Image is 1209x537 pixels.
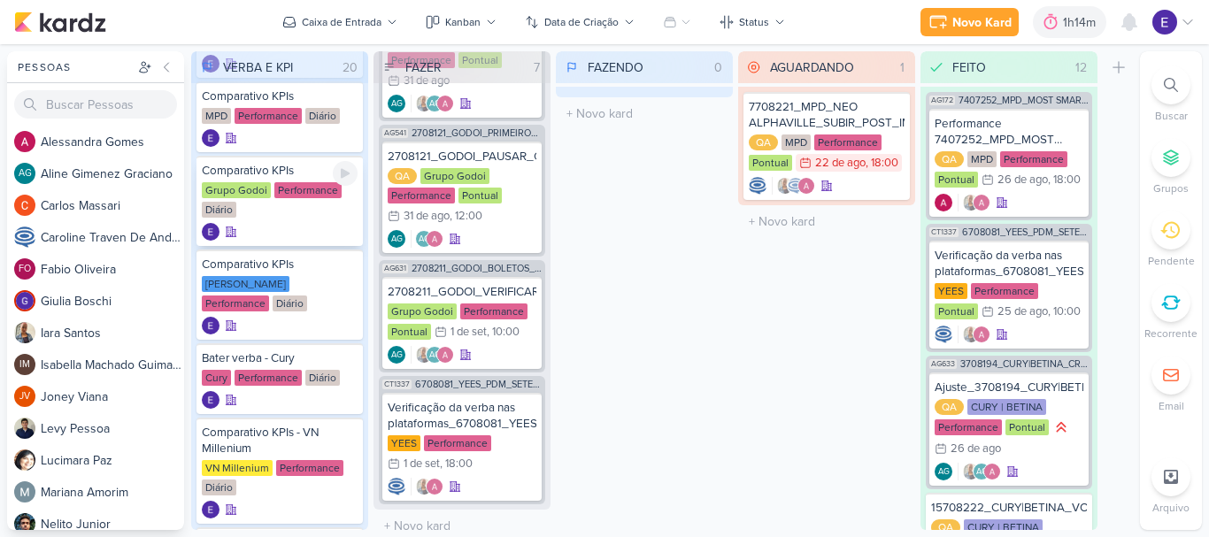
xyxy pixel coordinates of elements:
div: MPD [782,134,811,150]
div: QA [935,151,964,167]
div: QA [749,134,778,150]
div: 12 [1068,58,1094,77]
img: Iara Santos [415,346,433,364]
div: Novo Kard [952,13,1012,32]
img: Alessandra Gomes [797,177,815,195]
div: 1 de set [404,458,440,470]
div: Aline Gimenez Graciano [426,346,443,364]
div: Aline Gimenez Graciano [388,346,405,364]
div: Diário [202,202,236,218]
div: N e l i t o J u n i o r [41,515,184,533]
div: 7 [527,58,547,77]
img: Carlos Massari [14,195,35,216]
div: A l e s s a n d r a G o m e s [41,133,184,151]
div: Criador(a): Aline Gimenez Graciano [388,95,405,112]
div: Aline Gimenez Graciano [388,95,405,112]
div: CURY | BETINA [964,519,1043,535]
div: Criador(a): Eduardo Quaresma [202,501,219,518]
img: Mariana Amorim [14,481,35,502]
div: 26 de ago [951,443,1001,455]
div: I s a b e l l a M a c h a d o G u i m a r ã e s [41,356,184,374]
div: , 18:00 [866,157,898,169]
img: Caroline Traven De Andrade [14,226,35,248]
img: Caroline Traven De Andrade [388,478,405,495]
div: 1 [893,58,912,77]
img: Iara Santos [962,463,980,480]
div: 2708121_GODOI_PAUSAR_CAMPANHA_ENEM_VITAL [388,149,536,165]
div: Diário [273,295,307,311]
div: 1 de set [450,326,487,338]
input: + Novo kard [742,209,912,234]
div: YEES [935,283,967,299]
div: L e v y P e s s o a [41,419,184,438]
img: Nelito Junior [14,513,35,534]
img: Caroline Traven De Andrade [749,177,766,195]
div: Comparativo KPIs - VN Millenium [202,425,358,456]
div: MPD [967,151,997,167]
div: Colaboradores: Iara Santos, Alessandra Gomes [411,478,443,495]
div: G i u l i a B o s c h i [41,292,184,311]
div: C a r l o s M a s s a r i [41,196,184,215]
div: 1h14m [1063,13,1101,32]
div: Pontual [388,324,431,340]
span: AG633 [929,359,957,369]
div: Pontual [1005,419,1049,435]
div: Ajuste_3708194_CURY|BETINA_CRIAÇÃO_TEXTO_CAMPANHA_META_V3 [935,380,1083,395]
div: Criador(a): Eduardo Quaresma [202,223,219,241]
img: Alessandra Gomes [426,478,443,495]
div: Performance [388,188,455,203]
p: AG [391,351,403,360]
img: Alessandra Gomes [436,346,454,364]
div: Performance [814,134,882,150]
div: , 18:00 [1048,174,1081,186]
img: Giulia Boschi [14,290,35,311]
input: + Novo kard [559,101,729,127]
div: Pessoas [14,59,135,75]
div: Criador(a): Caroline Traven De Andrade [388,478,405,495]
span: 2708121_GODOI_PRIMEIRO_LUGAR_ENEM_VITAL [412,128,542,138]
div: A l i n e G i m e n e z G r a c i a n o [41,165,184,183]
img: Iara Santos [962,326,980,343]
div: Performance 7407252_MPD_MOST SMART_CAMPANHA INVESTIDORES [935,116,1083,148]
p: JV [19,392,30,402]
span: 2708211_GODOI_BOLETOS_2a_QUINZENA_SETEMBRO+OUTUBRO [412,264,542,273]
div: Grupo Godoi [420,168,489,184]
img: Caroline Traven De Andrade [935,326,952,343]
p: AG [419,235,430,244]
div: Colaboradores: Iara Santos, Aline Gimenez Graciano, Alessandra Gomes [411,346,454,364]
div: Cury [202,370,231,386]
p: AG [19,169,32,179]
div: 31 de ago [404,75,450,87]
div: Performance [274,182,342,198]
span: 3708194_CURY|BETINA_CRIAÇÃO_TEXTO_CAMPANHA_META [960,359,1089,369]
div: Criador(a): Aline Gimenez Graciano [388,346,405,364]
img: Eduardo Quaresma [202,223,219,241]
p: AG [391,100,403,109]
img: Iara Santos [776,177,794,195]
div: Aline Gimenez Graciano [388,230,405,248]
div: I a r a S a n t o s [41,324,184,342]
div: Aline Gimenez Graciano [426,95,443,112]
div: L u c i m a r a P a z [41,451,184,470]
span: AG172 [929,96,955,105]
div: Comparativo KPIs [202,163,358,179]
img: Eduardo Quaresma [202,391,219,409]
button: Novo Kard [920,8,1019,36]
div: Criador(a): Aline Gimenez Graciano [388,230,405,248]
img: Eduardo Quaresma [202,501,219,518]
div: 22 de ago [815,157,866,169]
div: Criador(a): Alessandra Gomes [935,194,952,211]
div: CURY | BETINA [967,399,1046,415]
div: Comparativo KPIs [202,257,358,272]
img: Alessandra Gomes [973,194,990,211]
img: Iara Santos [962,194,980,211]
img: Alessandra Gomes [973,326,990,343]
div: Pontual [749,155,792,171]
p: FO [19,265,31,274]
div: Aline Gimenez Graciano [14,163,35,184]
div: Performance [276,460,343,476]
img: Eduardo Quaresma [202,317,219,334]
div: 7708221_MPD_NEO ALPHAVILLE_SUBIR_POST_IMPULSIONAMENTO_META_ADS [749,99,905,131]
img: Alessandra Gomes [426,230,443,248]
div: Bater verba - Cury [202,350,358,366]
